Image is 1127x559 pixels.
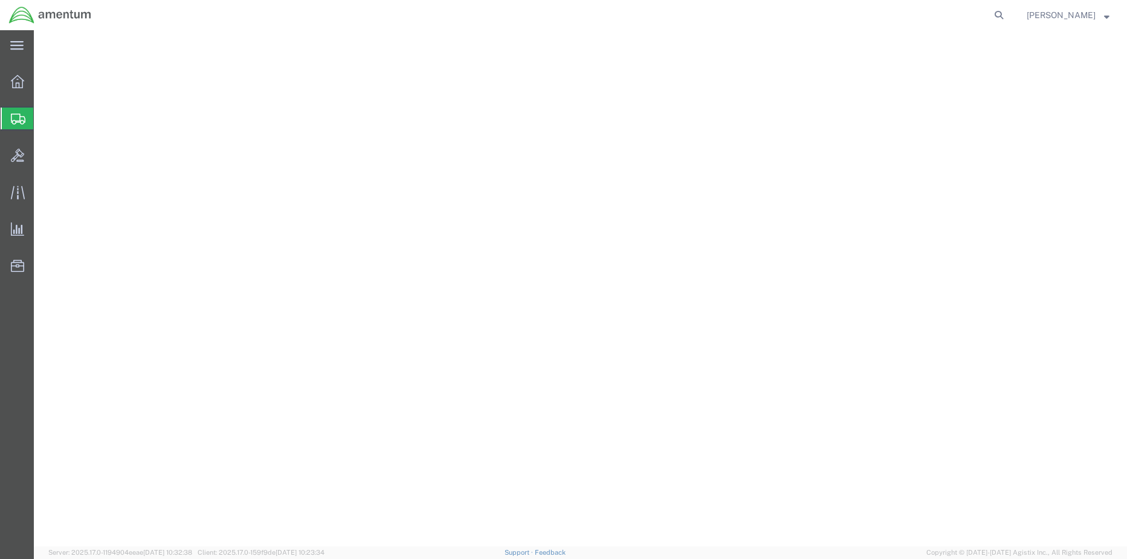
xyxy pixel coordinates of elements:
a: Support [505,549,535,556]
iframe: FS Legacy Container [34,30,1127,546]
span: Rebecca Thorstenson [1027,8,1096,22]
span: Client: 2025.17.0-159f9de [198,549,325,556]
span: [DATE] 10:32:38 [143,549,192,556]
span: Copyright © [DATE]-[DATE] Agistix Inc., All Rights Reserved [926,548,1112,558]
span: [DATE] 10:23:34 [276,549,325,556]
img: logo [8,6,92,24]
button: [PERSON_NAME] [1026,8,1110,22]
span: Server: 2025.17.0-1194904eeae [48,549,192,556]
a: Feedback [535,549,566,556]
